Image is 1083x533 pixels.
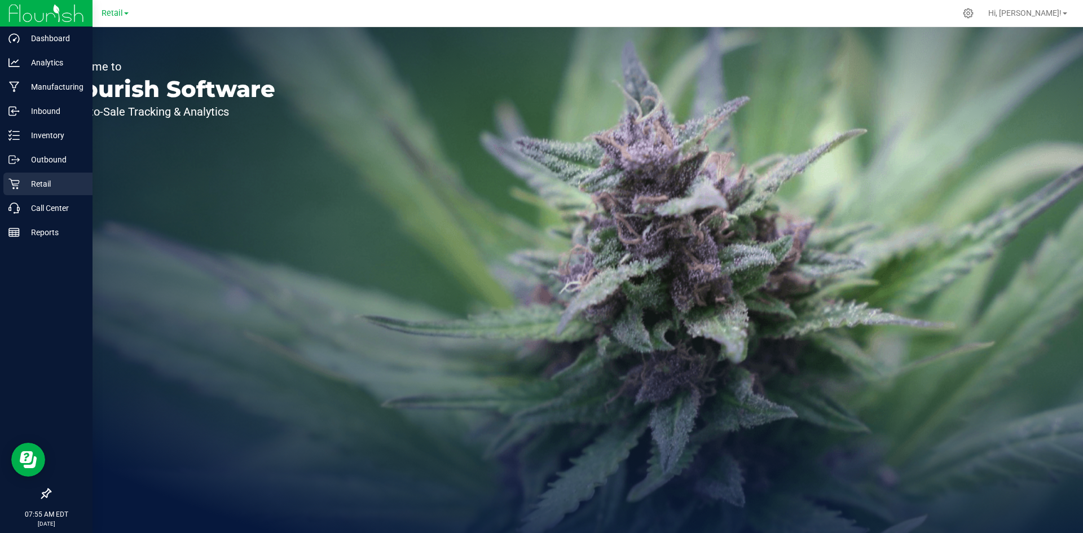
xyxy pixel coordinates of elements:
[8,227,20,238] inline-svg: Reports
[102,8,123,18] span: Retail
[20,129,87,142] p: Inventory
[8,154,20,165] inline-svg: Outbound
[20,56,87,69] p: Analytics
[961,8,975,19] div: Manage settings
[8,178,20,190] inline-svg: Retail
[988,8,1062,17] span: Hi, [PERSON_NAME]!
[8,202,20,214] inline-svg: Call Center
[20,153,87,166] p: Outbound
[61,106,275,117] p: Seed-to-Sale Tracking & Analytics
[8,105,20,117] inline-svg: Inbound
[20,80,87,94] p: Manufacturing
[20,201,87,215] p: Call Center
[5,519,87,528] p: [DATE]
[20,177,87,191] p: Retail
[11,443,45,477] iframe: Resource center
[8,130,20,141] inline-svg: Inventory
[20,32,87,45] p: Dashboard
[20,226,87,239] p: Reports
[61,78,275,100] p: Flourish Software
[8,57,20,68] inline-svg: Analytics
[61,61,275,72] p: Welcome to
[8,81,20,92] inline-svg: Manufacturing
[8,33,20,44] inline-svg: Dashboard
[20,104,87,118] p: Inbound
[5,509,87,519] p: 07:55 AM EDT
